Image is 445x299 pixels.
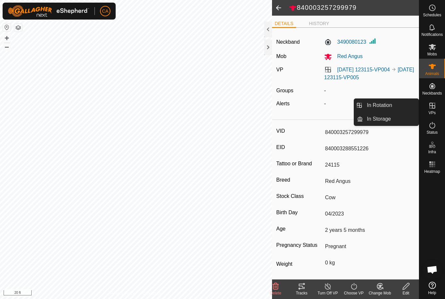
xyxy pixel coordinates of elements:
[276,127,323,135] label: VID
[276,143,323,152] label: EID
[276,53,286,59] label: Mob
[102,8,108,15] span: CA
[276,279,323,294] label: Expected Daily Weight Gain
[367,101,392,109] span: In Rotation
[341,290,367,296] div: Choose VP
[272,20,296,28] li: DETAILS
[393,290,419,296] div: Edit
[428,150,436,154] span: Infra
[422,33,443,37] span: Notifications
[315,290,341,296] div: Turn Off VP
[276,67,283,72] label: VP
[369,37,377,45] img: Signal strength
[322,100,417,108] div: -
[8,5,89,17] img: Gallagher Logo
[276,225,323,233] label: Age
[422,91,442,95] span: Neckbands
[270,291,281,295] span: Delete
[14,24,22,32] button: Map Layers
[367,290,393,296] div: Change Mob
[391,67,396,72] img: to
[276,88,293,93] label: Groups
[276,159,323,168] label: Tattoo or Brand
[276,101,290,106] label: Alerts
[3,43,11,51] button: –
[425,72,439,76] span: Animals
[424,170,440,173] span: Heatmap
[354,112,419,126] li: In Storage
[426,130,438,134] span: Status
[332,53,363,59] span: Red Angus
[289,4,419,12] h2: 840003257299979
[423,13,441,17] span: Schedules
[367,115,391,123] span: In Storage
[428,111,436,115] span: VPs
[423,260,442,279] div: Open chat
[307,20,332,27] li: HISTORY
[427,52,437,56] span: Mobs
[428,291,436,295] span: Help
[276,208,323,217] label: Birth Day
[110,291,135,296] a: Privacy Policy
[322,87,417,95] div: -
[276,241,323,249] label: Pregnancy Status
[276,176,323,184] label: Breed
[337,67,390,72] a: [DATE] 123115-VP004
[3,23,11,31] button: Reset Map
[363,99,419,112] a: In Rotation
[3,34,11,42] button: +
[324,38,366,46] label: 3490080123
[324,67,414,80] a: [DATE] 123115-VP005
[419,279,445,297] a: Help
[276,192,323,201] label: Stock Class
[289,290,315,296] div: Tracks
[276,38,300,46] label: Neckband
[276,257,323,271] label: Weight
[354,99,419,112] li: In Rotation
[363,112,419,126] a: In Storage
[142,291,162,296] a: Contact Us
